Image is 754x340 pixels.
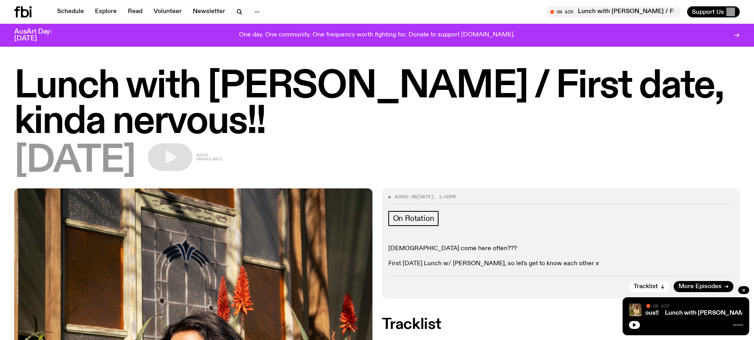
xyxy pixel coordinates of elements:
a: Explore [90,6,122,17]
span: [DATE] [14,143,135,179]
button: On AirLunch with [PERSON_NAME] / First date, kinda nervous!! [546,6,681,17]
h1: Lunch with [PERSON_NAME] / First date, kinda nervous!! [14,69,740,140]
span: [DATE] [417,194,433,200]
span: On Rotation [393,214,434,223]
a: More Episodes [674,281,733,292]
button: Tracklist [629,281,670,292]
a: Read [123,6,147,17]
span: On Air [653,303,669,308]
span: More Episodes [678,284,722,290]
a: Lunch with [PERSON_NAME] / First date, kinda nervous!! [496,310,659,316]
p: One day. One community. One frequency worth fighting for. Donate to support [DOMAIN_NAME]. [239,32,515,39]
a: Volunteer [149,6,186,17]
span: , 1:00pm [433,194,456,200]
img: Tanya is standing in front of plants and a brick fence on a sunny day. She is looking to the left... [629,304,642,316]
a: Schedule [52,6,89,17]
p: [DEMOGRAPHIC_DATA] come here often??? First [DATE] Lunch w/ [PERSON_NAME], so let's get to know e... [388,245,734,268]
span: Support Us [692,8,724,15]
button: Support Us [687,6,740,17]
span: Audio unavailable [196,153,222,161]
a: Newsletter [188,6,230,17]
span: Aired on [395,194,417,200]
h2: Tracklist [382,317,740,332]
a: On Rotation [388,211,439,226]
h3: AusArt Day: [DATE] [14,28,65,42]
span: Tracklist [634,284,658,290]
